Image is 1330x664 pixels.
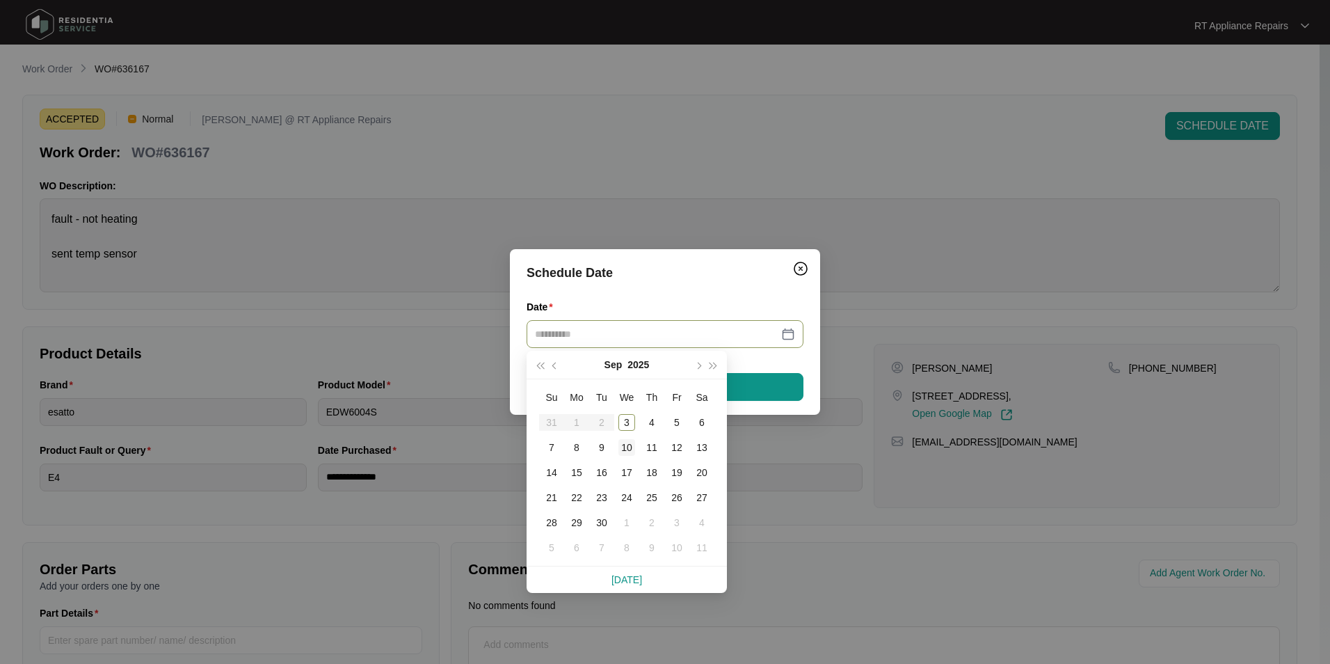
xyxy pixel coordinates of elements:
[618,464,635,481] div: 17
[589,385,614,410] th: Tu
[539,435,564,460] td: 2025-09-07
[614,435,639,460] td: 2025-09-10
[639,410,664,435] td: 2025-09-04
[618,489,635,506] div: 24
[614,485,639,510] td: 2025-09-24
[694,464,710,481] div: 20
[564,385,589,410] th: Mo
[668,414,685,431] div: 5
[689,460,714,485] td: 2025-09-20
[639,535,664,560] td: 2025-10-09
[543,464,560,481] div: 14
[618,539,635,556] div: 8
[689,535,714,560] td: 2025-10-11
[694,514,710,531] div: 4
[664,535,689,560] td: 2025-10-10
[639,460,664,485] td: 2025-09-18
[593,464,610,481] div: 16
[564,485,589,510] td: 2025-09-22
[543,439,560,456] div: 7
[568,489,585,506] div: 22
[618,414,635,431] div: 3
[614,385,639,410] th: We
[664,435,689,460] td: 2025-09-12
[694,414,710,431] div: 6
[527,263,803,283] div: Schedule Date
[668,514,685,531] div: 3
[639,510,664,535] td: 2025-10-02
[539,485,564,510] td: 2025-09-21
[627,351,649,379] button: 2025
[604,351,623,379] button: Sep
[664,460,689,485] td: 2025-09-19
[568,464,585,481] div: 15
[589,485,614,510] td: 2025-09-23
[564,510,589,535] td: 2025-09-29
[564,535,589,560] td: 2025-10-06
[543,514,560,531] div: 28
[668,439,685,456] div: 12
[639,435,664,460] td: 2025-09-11
[589,460,614,485] td: 2025-09-16
[593,489,610,506] div: 23
[668,464,685,481] div: 19
[568,539,585,556] div: 6
[593,539,610,556] div: 7
[664,485,689,510] td: 2025-09-26
[589,535,614,560] td: 2025-10-07
[535,326,778,342] input: Date
[593,439,610,456] div: 9
[689,510,714,535] td: 2025-10-04
[614,535,639,560] td: 2025-10-08
[589,435,614,460] td: 2025-09-09
[614,460,639,485] td: 2025-09-17
[643,489,660,506] div: 25
[694,489,710,506] div: 27
[527,300,559,314] label: Date
[568,514,585,531] div: 29
[614,510,639,535] td: 2025-10-01
[668,489,685,506] div: 26
[689,485,714,510] td: 2025-09-27
[689,385,714,410] th: Sa
[589,510,614,535] td: 2025-09-30
[689,410,714,435] td: 2025-09-06
[564,460,589,485] td: 2025-09-15
[564,435,589,460] td: 2025-09-08
[539,385,564,410] th: Su
[568,439,585,456] div: 8
[664,385,689,410] th: Fr
[790,258,812,280] button: Close
[539,460,564,485] td: 2025-09-14
[618,439,635,456] div: 10
[618,514,635,531] div: 1
[643,514,660,531] div: 2
[543,489,560,506] div: 21
[643,414,660,431] div: 4
[611,574,642,585] a: [DATE]
[643,464,660,481] div: 18
[639,485,664,510] td: 2025-09-25
[664,410,689,435] td: 2025-09-05
[694,439,710,456] div: 13
[539,535,564,560] td: 2025-10-05
[664,510,689,535] td: 2025-10-03
[539,510,564,535] td: 2025-09-28
[792,260,809,277] img: closeCircle
[643,439,660,456] div: 11
[689,435,714,460] td: 2025-09-13
[643,539,660,556] div: 9
[593,514,610,531] div: 30
[614,410,639,435] td: 2025-09-03
[694,539,710,556] div: 11
[639,385,664,410] th: Th
[668,539,685,556] div: 10
[543,539,560,556] div: 5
